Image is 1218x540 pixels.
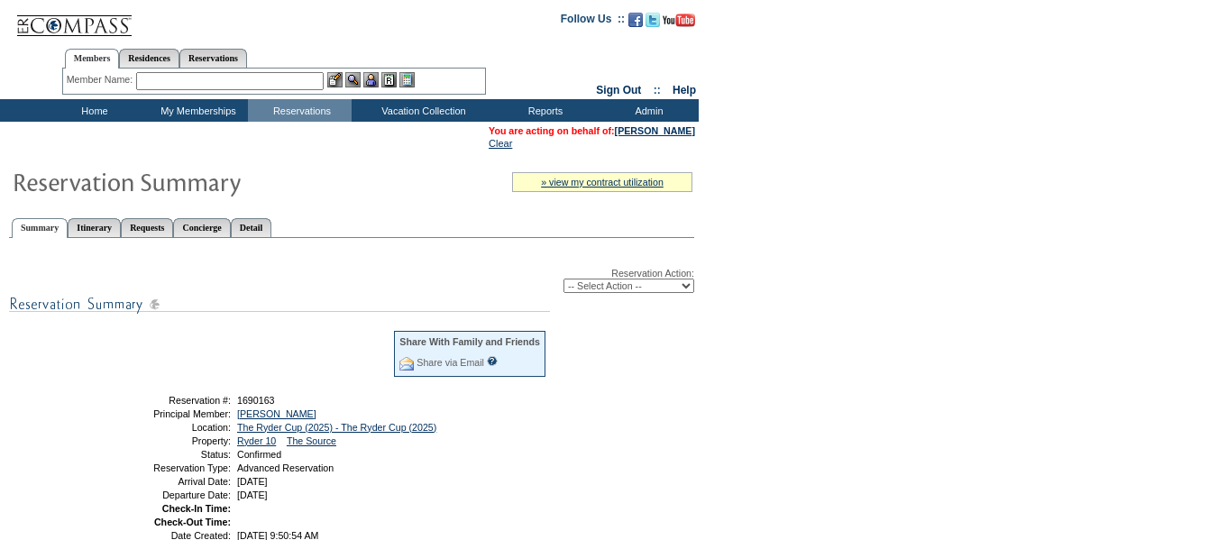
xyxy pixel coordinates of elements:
[237,435,276,446] a: Ryder 10
[673,84,696,96] a: Help
[663,14,695,27] img: Subscribe to our YouTube Channel
[102,476,231,487] td: Arrival Date:
[489,125,695,136] span: You are acting on behalf of:
[541,177,664,188] a: » view my contract utilization
[154,517,231,527] strong: Check-Out Time:
[399,72,415,87] img: b_calculator.gif
[119,49,179,68] a: Residences
[237,395,275,406] span: 1690163
[121,218,173,237] a: Requests
[399,336,540,347] div: Share With Family and Friends
[231,218,272,237] a: Detail
[237,422,436,433] a: The Ryder Cup (2025) - The Ryder Cup (2025)
[327,72,343,87] img: b_edit.gif
[102,435,231,446] td: Property:
[12,218,68,238] a: Summary
[628,13,643,27] img: Become our fan on Facebook
[102,422,231,433] td: Location:
[654,84,661,96] span: ::
[41,99,144,122] td: Home
[237,490,268,500] span: [DATE]
[102,462,231,473] td: Reservation Type:
[287,435,336,446] a: The Source
[595,99,699,122] td: Admin
[615,125,695,136] a: [PERSON_NAME]
[102,490,231,500] td: Departure Date:
[162,503,231,514] strong: Check-In Time:
[381,72,397,87] img: Reservations
[646,13,660,27] img: Follow us on Twitter
[102,408,231,419] td: Principal Member:
[102,395,231,406] td: Reservation #:
[237,449,281,460] span: Confirmed
[628,18,643,29] a: Become our fan on Facebook
[417,357,484,368] a: Share via Email
[352,99,491,122] td: Vacation Collection
[68,218,121,237] a: Itinerary
[237,462,334,473] span: Advanced Reservation
[489,138,512,149] a: Clear
[237,476,268,487] span: [DATE]
[363,72,379,87] img: Impersonate
[646,18,660,29] a: Follow us on Twitter
[237,408,316,419] a: [PERSON_NAME]
[345,72,361,87] img: View
[248,99,352,122] td: Reservations
[561,11,625,32] td: Follow Us ::
[67,72,136,87] div: Member Name:
[487,356,498,366] input: What is this?
[102,449,231,460] td: Status:
[12,163,372,199] img: Reservaton Summary
[596,84,641,96] a: Sign Out
[663,18,695,29] a: Subscribe to our YouTube Channel
[65,49,120,69] a: Members
[9,268,694,293] div: Reservation Action:
[173,218,230,237] a: Concierge
[179,49,247,68] a: Reservations
[144,99,248,122] td: My Memberships
[491,99,595,122] td: Reports
[9,293,550,316] img: subTtlResSummary.gif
